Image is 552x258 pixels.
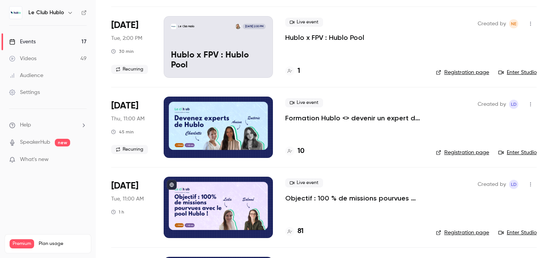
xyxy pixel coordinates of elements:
a: 81 [285,226,304,237]
p: Le Club Hublo [178,25,194,28]
span: Plan usage [39,241,86,247]
span: Thu, 11:00 AM [111,115,145,123]
span: Live event [285,98,323,107]
div: Audience [9,72,43,79]
span: Leila Domec [509,100,518,109]
span: Noelia Enriquez [509,19,518,28]
a: 10 [285,146,304,156]
div: Settings [9,89,40,96]
span: LD [511,100,517,109]
div: Events [9,38,36,46]
img: Hublo x FPV : Hublo Pool [171,24,176,29]
a: Hublo x FPV : Hublo PoolLe Club HubloNoelia Enriquez[DATE] 2:00 PMHublo x FPV : Hublo Pool [164,16,273,77]
span: [DATE] [111,180,138,192]
div: Videos [9,55,36,62]
span: Live event [285,178,323,187]
a: 1 [285,66,300,76]
span: Created by [478,100,506,109]
span: Created by [478,19,506,28]
span: new [55,139,70,146]
span: Tue, 11:00 AM [111,195,144,203]
a: SpeakerHub [20,138,50,146]
a: Objectif : 100 % de missions pourvues avec le pool Hublo ! [285,194,424,203]
span: [DATE] [111,19,138,31]
span: Recurring [111,145,148,154]
span: Help [20,121,31,129]
h6: Le Club Hublo [28,9,64,16]
span: LD [511,180,517,189]
a: Registration page [436,149,489,156]
span: What's new [20,156,49,164]
a: Registration page [436,69,489,76]
span: NE [511,19,516,28]
a: Registration page [436,229,489,237]
h4: 81 [297,226,304,237]
img: Noelia Enriquez [235,24,241,29]
li: help-dropdown-opener [9,121,87,129]
div: Sep 30 Tue, 2:00 PM (Europe/Paris) [111,16,151,77]
h4: 10 [297,146,304,156]
iframe: Noticeable Trigger [77,156,87,163]
a: Formation Hublo <> devenir un expert de la plateforme ! [285,113,424,123]
span: [DATE] 2:00 PM [243,24,265,29]
h4: 1 [297,66,300,76]
span: Created by [478,180,506,189]
span: Live event [285,18,323,27]
span: Leila Domec [509,180,518,189]
div: 30 min [111,48,134,54]
p: Hublo x FPV : Hublo Pool [171,51,266,71]
a: Hublo x FPV : Hublo Pool [285,33,364,42]
span: Tue, 2:00 PM [111,35,142,42]
span: Recurring [111,65,148,74]
div: 1 h [111,209,124,215]
div: 45 min [111,129,134,135]
div: Oct 2 Thu, 11:00 AM (Europe/Paris) [111,97,151,158]
span: [DATE] [111,100,138,112]
img: Le Club Hublo [10,7,22,19]
a: Enter Studio [498,229,537,237]
div: Oct 7 Tue, 11:00 AM (Europe/Paris) [111,177,151,238]
span: Premium [10,239,34,248]
a: Enter Studio [498,149,537,156]
a: Enter Studio [498,69,537,76]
